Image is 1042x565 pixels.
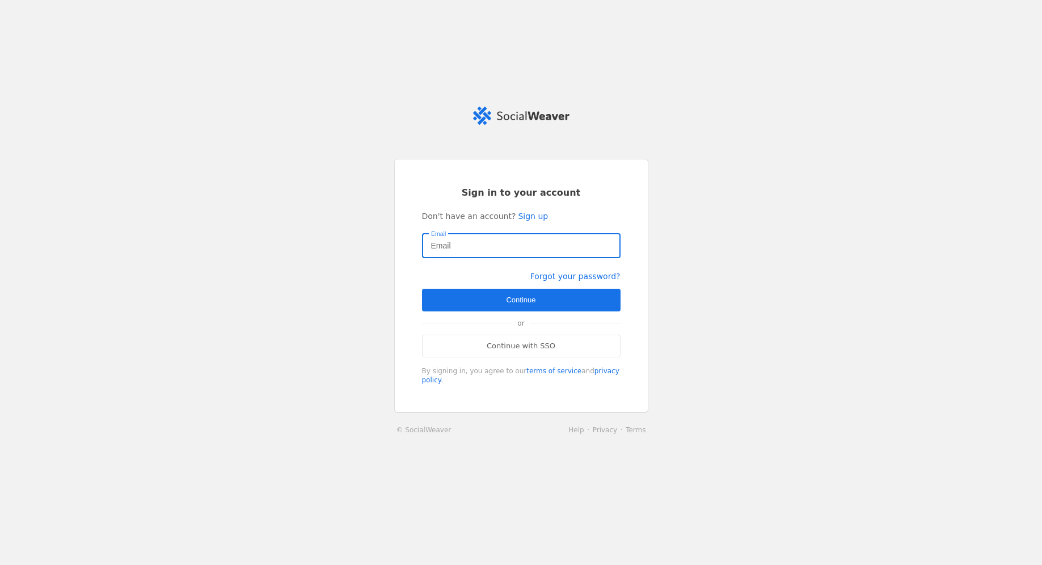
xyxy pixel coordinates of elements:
[422,289,621,311] button: Continue
[422,210,516,222] span: Don't have an account?
[462,187,581,199] span: Sign in to your account
[431,239,611,252] input: Email
[568,426,584,434] a: Help
[506,294,535,306] span: Continue
[512,312,530,335] span: or
[396,424,452,436] a: © SocialWeaver
[617,424,626,436] li: ·
[584,424,593,436] li: ·
[518,210,548,222] a: Sign up
[422,366,621,385] div: By signing in, you agree to our and .
[530,272,621,281] a: Forgot your password?
[422,367,619,384] a: privacy policy
[422,335,621,357] a: Continue with SSO
[526,367,581,375] a: terms of service
[431,229,446,239] mat-label: Email
[626,426,646,434] a: Terms
[593,426,617,434] a: Privacy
